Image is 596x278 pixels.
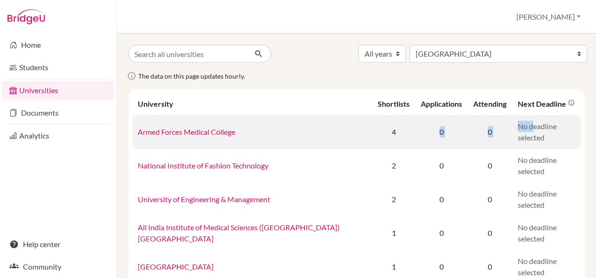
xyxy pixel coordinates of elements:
[518,99,575,108] div: Next deadline
[468,149,512,183] td: 0
[518,223,557,243] span: No deadline selected
[378,99,410,108] div: Shortlists
[468,216,512,250] td: 0
[138,262,214,271] a: [GEOGRAPHIC_DATA]
[138,127,235,136] a: Armed Forces Medical College
[138,72,245,80] span: The data on this page updates hourly.
[372,149,415,183] td: 2
[128,45,247,63] input: Search all universities
[138,223,340,243] a: All India Institute of Medical Sciences ([GEOGRAPHIC_DATA]) [GEOGRAPHIC_DATA]
[138,195,270,204] a: University of Engineering & Management
[415,183,468,216] td: 0
[518,155,557,176] span: No deadline selected
[2,81,115,100] a: Universities
[518,189,557,209] span: No deadline selected
[2,36,115,54] a: Home
[421,99,462,108] div: Applications
[372,115,415,149] td: 4
[518,256,557,277] span: No deadline selected
[2,235,115,254] a: Help center
[518,122,557,142] span: No deadline selected
[2,257,115,276] a: Community
[2,126,115,145] a: Analytics
[473,99,507,108] div: Attending
[468,183,512,216] td: 0
[468,115,512,149] td: 0
[132,93,372,115] th: University
[2,103,115,122] a: Documents
[7,9,45,24] img: Bridge-U
[512,8,585,26] button: [PERSON_NAME]
[372,183,415,216] td: 2
[372,216,415,250] td: 1
[415,216,468,250] td: 0
[415,149,468,183] td: 0
[138,161,268,170] a: National Institute of Fashion Technology
[415,115,468,149] td: 0
[2,58,115,77] a: Students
